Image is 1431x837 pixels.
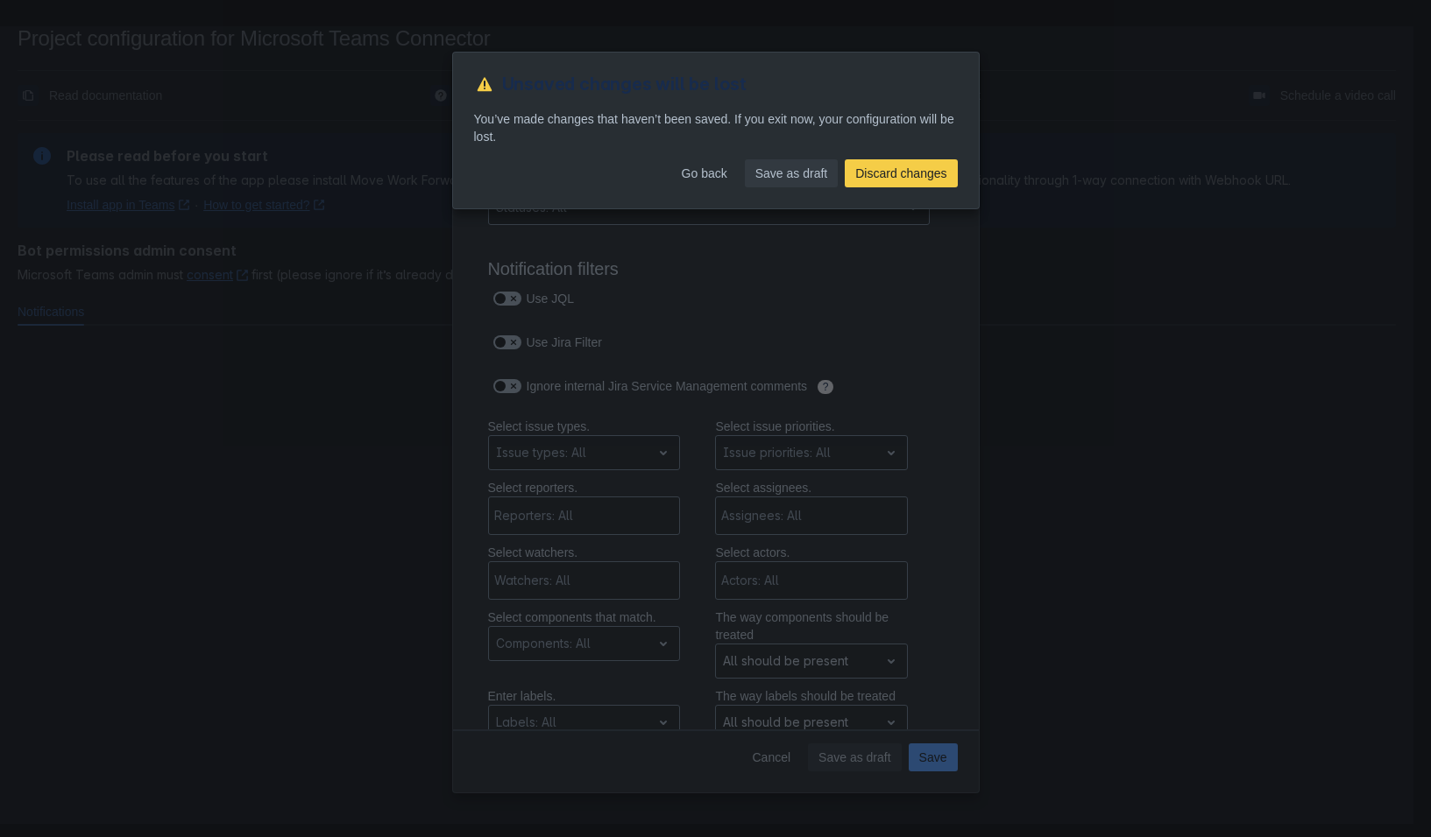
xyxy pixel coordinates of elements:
button: Go back [671,159,738,187]
span: Go back [682,159,727,187]
button: Discard changes [845,159,957,187]
span: warning [474,74,495,95]
span: Discard changes [855,159,946,187]
span: Unsaved changes will be lost [502,74,747,96]
div: You’ve made changes that haven’t been saved. If you exit now, your configuration will be lost. [453,109,979,147]
button: Save as draft [745,159,839,187]
span: Save as draft [755,159,828,187]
